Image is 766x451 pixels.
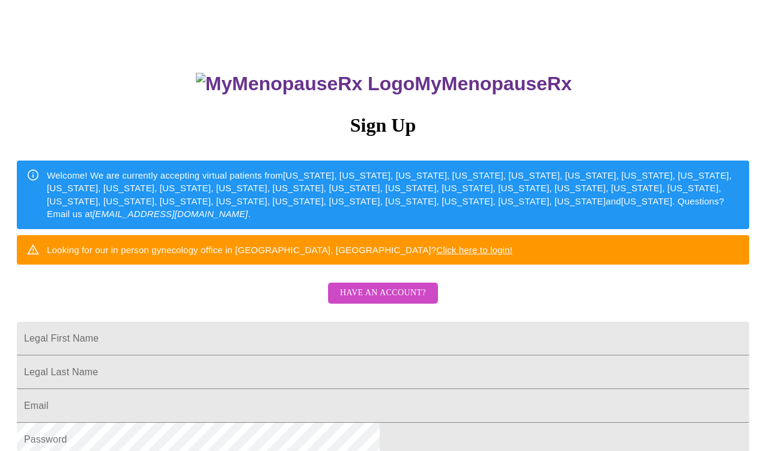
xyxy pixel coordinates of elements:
em: [EMAIL_ADDRESS][DOMAIN_NAME] [93,209,248,219]
a: Have an account? [325,296,441,306]
img: MyMenopauseRx Logo [196,73,415,95]
a: Click here to login! [436,245,512,255]
h3: Sign Up [17,114,749,137]
span: Have an account? [340,286,426,301]
h3: MyMenopauseRx [19,73,750,95]
button: Have an account? [328,283,438,304]
div: Looking for our in person gynecology office in [GEOGRAPHIC_DATA], [GEOGRAPHIC_DATA]? [47,239,512,261]
div: Welcome! We are currently accepting virtual patients from [US_STATE], [US_STATE], [US_STATE], [US... [47,164,740,226]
